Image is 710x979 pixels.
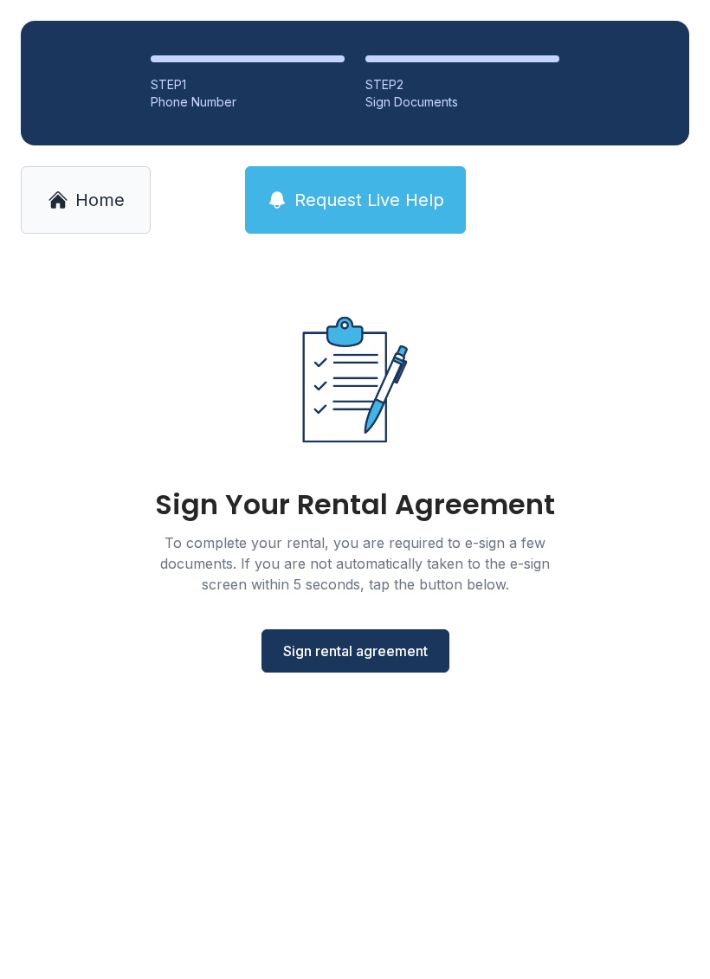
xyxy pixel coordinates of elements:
span: Sign rental agreement [283,641,428,661]
img: Rental agreement document illustration [265,289,445,470]
div: STEP 2 [365,76,559,93]
div: Sign Your Rental Agreement [155,491,555,518]
div: To complete your rental, you are required to e-sign a few documents. If you are not automatically... [139,532,571,595]
div: Sign Documents [365,93,559,111]
div: Phone Number [151,93,345,111]
div: STEP 1 [151,76,345,93]
span: Request Live Help [294,188,444,212]
span: Home [75,188,125,212]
